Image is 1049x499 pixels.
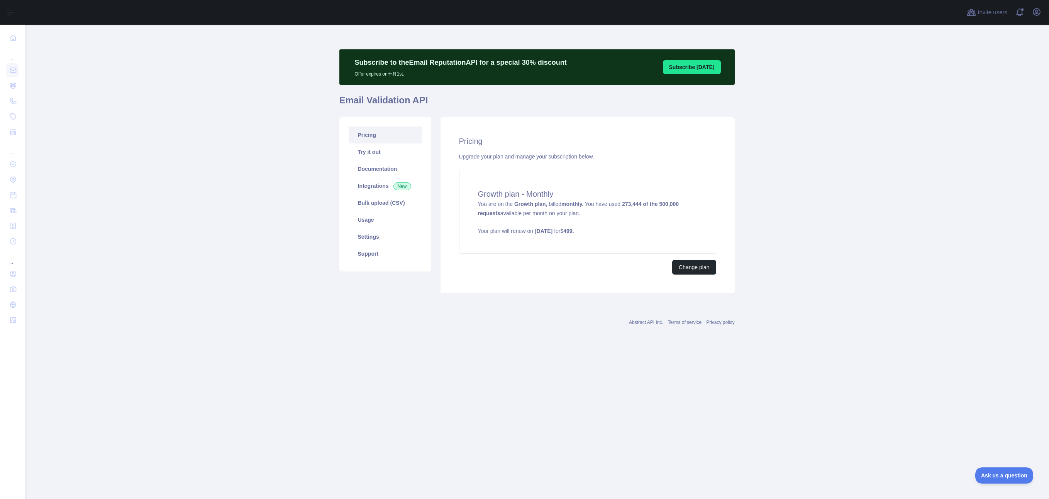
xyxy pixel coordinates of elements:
[355,68,567,77] p: Offer expires on 十月 1st.
[965,6,1009,19] button: Invite users
[706,320,734,325] a: Privacy policy
[349,211,422,228] a: Usage
[629,320,663,325] a: Abstract API Inc.
[349,143,422,160] a: Try it out
[978,8,1007,17] span: Invite users
[459,136,716,147] h2: Pricing
[349,245,422,262] a: Support
[478,189,697,199] h4: Growth plan - Monthly
[514,201,546,207] strong: Growth plan
[6,46,19,62] div: ...
[6,250,19,265] div: ...
[393,182,411,190] span: New
[561,228,574,234] strong: $ 499 .
[355,57,567,68] p: Subscribe to the Email Reputation API for a special 30 % discount
[668,320,702,325] a: Terms of service
[478,201,697,235] span: You are on the , billed You have used available per month on your plan.
[349,228,422,245] a: Settings
[663,60,721,74] button: Subscribe [DATE]
[535,228,552,234] strong: [DATE]
[349,194,422,211] a: Bulk upload (CSV)
[349,126,422,143] a: Pricing
[349,177,422,194] a: Integrations New
[349,160,422,177] a: Documentation
[459,153,716,160] div: Upgrade your plan and manage your subscription below.
[561,201,583,207] strong: monthly.
[339,94,735,113] h1: Email Validation API
[672,260,716,275] button: Change plan
[6,140,19,156] div: ...
[975,467,1034,484] iframe: Toggle Customer Support
[478,227,697,235] p: Your plan will renew on for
